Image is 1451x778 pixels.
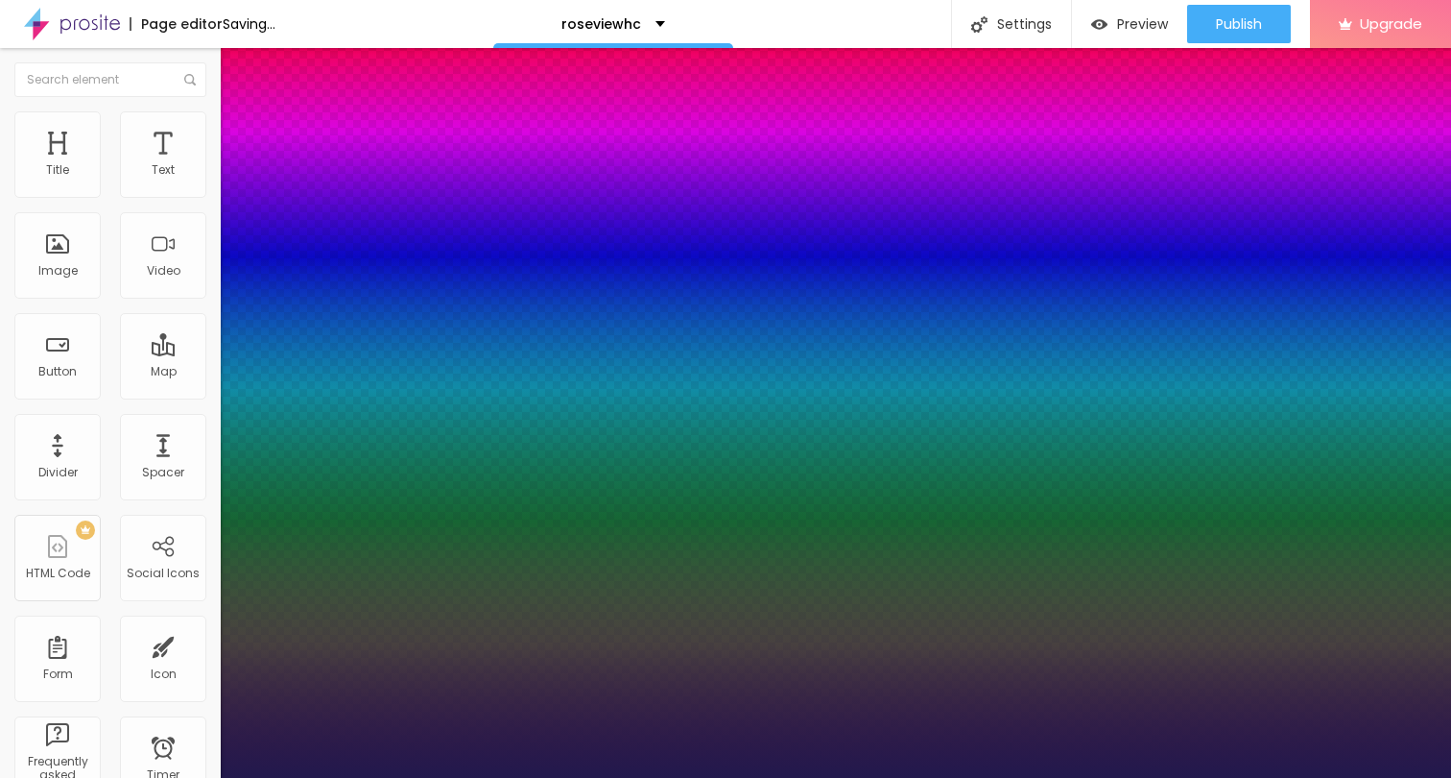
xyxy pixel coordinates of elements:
img: Icone [184,74,196,85]
div: Page editor [130,17,223,31]
span: Publish [1216,16,1262,32]
div: Icon [151,668,177,681]
div: Image [38,264,78,278]
span: Preview [1117,16,1168,32]
button: Preview [1072,5,1187,43]
div: Video [147,264,180,278]
div: HTML Code [26,567,90,580]
span: Upgrade [1360,15,1422,32]
div: Form [43,668,73,681]
div: Text [152,163,175,177]
div: Button [38,365,77,378]
div: Social Icons [127,567,200,580]
input: Search element [14,62,206,97]
p: roseviewhc [561,17,641,31]
div: Title [46,163,69,177]
div: Spacer [142,466,184,479]
div: Divider [38,466,78,479]
div: Map [151,365,177,378]
button: Publish [1187,5,1291,43]
img: Icone [971,16,987,33]
img: view-1.svg [1091,16,1107,33]
div: Saving... [223,17,275,31]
